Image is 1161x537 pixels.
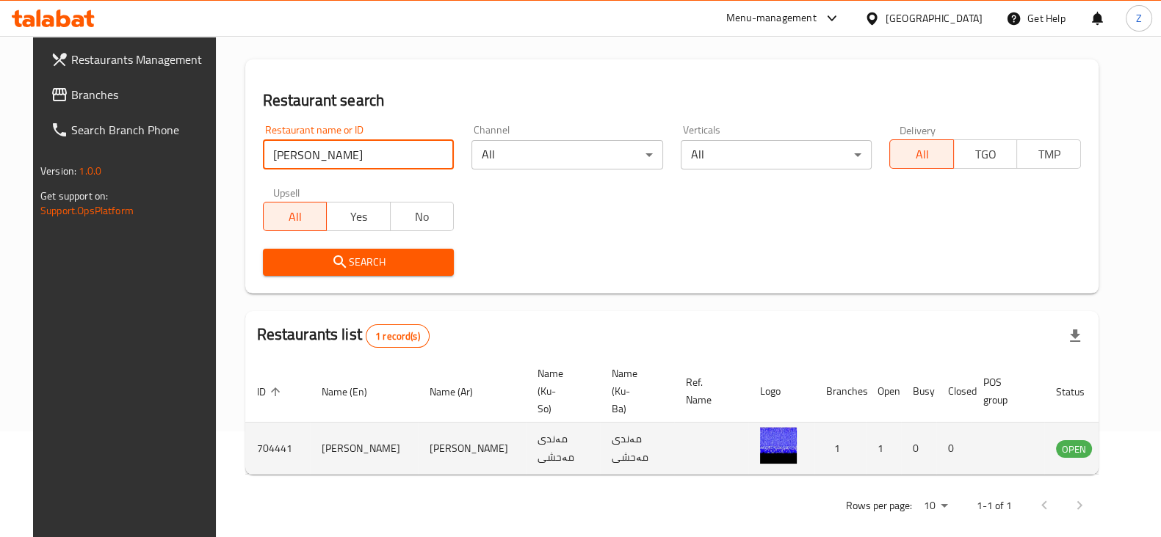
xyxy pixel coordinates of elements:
[686,373,731,409] span: Ref. Name
[600,423,674,475] td: مەندی مەحشی
[245,423,310,475] td: 704441
[263,140,455,169] input: Search for restaurant name or ID..
[681,140,872,169] div: All
[918,495,953,517] div: Rows per page:
[418,423,526,475] td: [PERSON_NAME]
[983,373,1027,409] span: POS group
[40,186,108,205] span: Get support on:
[1057,318,1093,354] div: Export file
[257,383,285,401] span: ID
[366,324,430,348] div: Total records count
[748,360,814,423] th: Logo
[901,423,936,475] td: 0
[40,201,134,220] a: Support.OpsPlatform
[263,249,455,276] button: Search
[322,383,386,401] span: Name (En)
[1056,441,1092,458] span: OPEN
[333,206,385,227] span: Yes
[953,139,1018,169] button: TGO
[310,423,418,475] td: [PERSON_NAME]
[326,202,391,231] button: Yes
[79,161,101,180] span: 1.0.0
[39,42,227,77] a: Restaurants Management
[889,139,954,169] button: All
[1023,144,1075,165] span: TMP
[866,360,901,423] th: Open
[430,383,492,401] span: Name (Ar)
[275,253,443,271] span: Search
[263,89,1081,112] h2: Restaurant search
[896,144,948,165] span: All
[39,112,227,147] a: Search Branch Phone
[960,144,1012,165] span: TGO
[814,360,866,423] th: Branches
[526,423,600,475] td: مەندی مەحشی
[40,161,76,180] span: Version:
[390,202,455,231] button: No
[936,360,972,423] th: Closed
[71,51,215,68] span: Restaurants Management
[612,365,657,417] span: Name (Ku-Ba)
[257,324,430,348] h2: Restaurants list
[760,427,797,464] img: Mandi Mahshi
[936,423,972,475] td: 0
[1056,383,1104,401] span: Status
[71,86,215,103] span: Branches
[471,140,663,169] div: All
[273,187,300,197] label: Upsell
[538,365,582,417] span: Name (Ku-So)
[397,206,449,227] span: No
[263,202,328,231] button: All
[977,497,1012,515] p: 1-1 of 1
[270,206,322,227] span: All
[1016,139,1081,169] button: TMP
[726,10,817,27] div: Menu-management
[39,77,227,112] a: Branches
[900,125,936,135] label: Delivery
[1136,10,1142,26] span: Z
[901,360,936,423] th: Busy
[886,10,983,26] div: [GEOGRAPHIC_DATA]
[71,121,215,139] span: Search Branch Phone
[814,423,866,475] td: 1
[366,329,429,343] span: 1 record(s)
[846,497,912,515] p: Rows per page:
[866,423,901,475] td: 1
